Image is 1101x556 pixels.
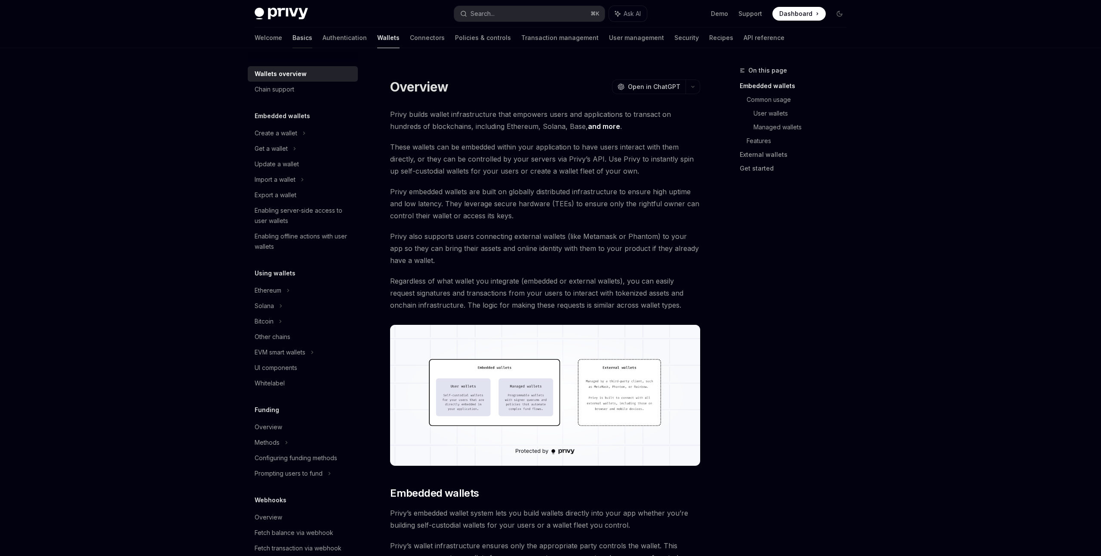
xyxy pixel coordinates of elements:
a: Authentication [323,27,367,48]
div: Other chains [255,332,290,342]
div: Prompting users to fund [255,468,323,479]
a: Managed wallets [753,120,853,134]
a: Transaction management [521,27,599,48]
a: Dashboard [772,7,826,21]
img: dark logo [255,8,308,20]
a: Configuring funding methods [248,450,358,466]
h5: Embedded wallets [255,111,310,121]
span: ⌘ K [590,10,600,17]
div: Enabling server-side access to user wallets [255,205,353,226]
div: Solana [255,301,274,311]
button: Open in ChatGPT [612,79,686,94]
span: Open in ChatGPT [628,82,680,91]
a: Enabling offline actions with user wallets [248,229,358,254]
div: Import a wallet [255,174,295,185]
a: Wallets overview [248,66,358,82]
div: Wallets overview [255,69,307,79]
div: Enabling offline actions with user wallets [255,231,353,252]
a: User management [609,27,664,48]
h1: Overview [390,79,448,95]
a: Fetch balance via webhook [248,525,358,541]
a: External wallets [740,148,853,162]
div: Fetch transaction via webhook [255,543,341,553]
a: Security [674,27,699,48]
a: UI components [248,360,358,376]
span: Privy’s embedded wallet system lets you build wallets directly into your app whether you’re build... [390,507,700,531]
a: Wallets [377,27,400,48]
span: Regardless of what wallet you integrate (embedded or external wallets), you can easily request si... [390,275,700,311]
button: Toggle dark mode [833,7,846,21]
div: Export a wallet [255,190,296,200]
div: UI components [255,363,297,373]
div: Create a wallet [255,128,297,138]
a: Other chains [248,329,358,345]
a: Policies & controls [455,27,511,48]
a: Export a wallet [248,187,358,203]
a: Update a wallet [248,156,358,172]
a: Welcome [255,27,282,48]
div: Bitcoin [255,316,274,327]
a: Get started [740,162,853,175]
span: Dashboard [779,9,812,18]
a: Demo [711,9,728,18]
h5: Using wallets [255,268,295,278]
button: Search...⌘K [454,6,605,21]
div: Overview [255,512,282,522]
span: Privy embedded wallets are built on globally distributed infrastructure to ensure high uptime and... [390,186,700,222]
div: Get a wallet [255,144,288,154]
div: Overview [255,422,282,432]
div: Update a wallet [255,159,299,169]
button: Ask AI [609,6,647,21]
a: Support [738,9,762,18]
span: Privy also supports users connecting external wallets (like Metamask or Phantom) to your app so t... [390,230,700,266]
div: Ethereum [255,285,281,296]
a: Common usage [747,93,853,107]
div: Search... [471,9,495,19]
a: User wallets [753,107,853,120]
a: Recipes [709,27,733,48]
span: Ask AI [624,9,641,18]
a: and more [588,122,620,131]
div: Whitelabel [255,378,285,388]
span: Embedded wallets [390,486,479,500]
a: Connectors [410,27,445,48]
a: Fetch transaction via webhook [248,541,358,556]
img: images/walletoverview.png [390,325,700,466]
a: Features [747,134,853,148]
span: Privy builds wallet infrastructure that empowers users and applications to transact on hundreds o... [390,108,700,132]
a: Embedded wallets [740,79,853,93]
a: Whitelabel [248,376,358,391]
div: Methods [255,437,280,448]
span: On this page [748,65,787,76]
a: Chain support [248,82,358,97]
div: Configuring funding methods [255,453,337,463]
a: API reference [744,27,784,48]
h5: Webhooks [255,495,286,505]
h5: Funding [255,405,279,415]
a: Enabling server-side access to user wallets [248,203,358,229]
span: These wallets can be embedded within your application to have users interact with them directly, ... [390,141,700,177]
a: Overview [248,419,358,435]
div: Chain support [255,84,294,95]
div: Fetch balance via webhook [255,528,333,538]
div: EVM smart wallets [255,347,305,357]
a: Overview [248,510,358,525]
a: Basics [292,27,312,48]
